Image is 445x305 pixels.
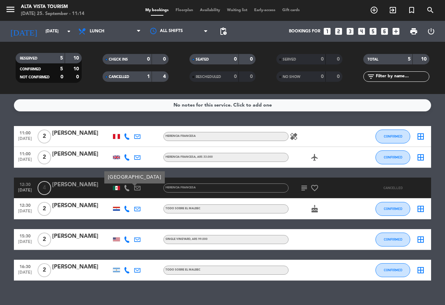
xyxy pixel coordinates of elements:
span: 2 [38,202,51,216]
strong: 0 [163,57,167,62]
i: airplanemode_active [310,153,319,162]
i: looks_5 [369,27,378,36]
i: looks_6 [380,27,389,36]
strong: 0 [321,57,324,62]
strong: 0 [234,57,237,62]
span: 2 [38,263,51,277]
span: Single Vineyard [165,238,208,241]
span: NOT CONFIRMED [20,76,50,79]
i: [DATE] [5,24,42,39]
div: [PERSON_NAME] [52,129,111,138]
strong: 0 [234,74,237,79]
strong: 0 [76,75,80,79]
span: , ARS 99.000 [191,238,208,241]
span: Lunch [90,29,104,34]
span: Gift cards [279,8,303,12]
span: Herencia Francesa [165,186,196,189]
span: CHECK INS [109,58,128,61]
i: add_box [391,27,400,36]
span: , ARS 33.000 [196,156,213,158]
i: cake [310,205,319,213]
strong: 0 [250,74,254,79]
i: looks_4 [357,27,366,36]
div: [GEOGRAPHIC_DATA] [104,171,165,183]
div: Alta Vista Tourism [21,3,84,10]
div: [PERSON_NAME] [52,201,111,210]
i: healing [290,132,298,141]
strong: 0 [337,57,341,62]
span: CONFIRMED [384,155,402,159]
span: Waiting list [224,8,251,12]
div: [DATE] 25. September - 11:14 [21,10,84,17]
span: Bookings for [289,29,320,34]
i: border_all [416,153,425,162]
strong: 5 [408,57,411,62]
span: CONFIRMED [384,237,402,241]
i: border_all [416,132,425,141]
span: SERVED [283,58,296,61]
span: 12:30 [16,201,34,209]
div: LOG OUT [422,21,440,42]
strong: 5 [60,56,63,61]
button: CANCELLED [375,181,410,195]
span: 12:30 [16,180,34,188]
span: CANCELLED [383,186,403,190]
span: 15:30 [16,232,34,240]
strong: 0 [250,57,254,62]
span: Early-access [251,8,279,12]
span: [DATE] [16,240,34,248]
span: pending_actions [219,27,227,36]
span: [DATE] [16,157,34,165]
span: CONFIRMED [384,207,402,211]
span: My bookings [142,8,172,12]
span: NO SHOW [283,75,300,79]
strong: 0 [147,57,150,62]
span: CONFIRMED [20,68,41,71]
div: [PERSON_NAME] [52,232,111,241]
button: CONFIRMED [375,150,410,164]
div: No notes for this service. Click to add one [173,101,272,109]
span: RESCHEDULED [196,75,221,79]
span: 11:00 [16,128,34,136]
i: search [426,6,435,14]
i: looks_one [323,27,332,36]
i: menu [5,4,16,15]
span: Todo sobre el malbec [165,268,200,271]
strong: 10 [73,56,80,61]
span: TOTAL [367,58,378,61]
span: Todo sobre el malbec [165,207,200,210]
i: exit_to_app [389,6,397,14]
span: [DATE] [16,209,34,217]
span: Herencia Francesa [165,135,196,138]
span: SEATED [196,58,209,61]
span: 2 [38,130,51,143]
strong: 10 [421,57,428,62]
i: arrow_drop_down [65,27,73,36]
span: 11:00 [16,149,34,157]
button: CONFIRMED [375,130,410,143]
i: looks_3 [346,27,355,36]
i: border_all [416,266,425,274]
strong: 1 [147,74,150,79]
strong: 0 [321,74,324,79]
span: 2 [38,233,51,247]
i: power_settings_new [427,27,435,36]
strong: 10 [73,67,80,71]
input: Filter by name... [375,73,429,80]
strong: 4 [163,74,167,79]
span: print [410,27,418,36]
i: filter_list [367,72,375,81]
button: menu [5,4,16,17]
span: CONFIRMED [384,134,402,138]
i: border_all [416,235,425,244]
button: CONFIRMED [375,263,410,277]
button: CONFIRMED [375,202,410,216]
span: Floorplan [172,8,196,12]
span: Availability [196,8,224,12]
span: CANCELLED [109,75,129,79]
span: CONFIRMED [384,268,402,272]
strong: 5 [60,67,63,71]
strong: 0 [337,74,341,79]
i: add_circle_outline [370,6,378,14]
i: border_all [416,205,425,213]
